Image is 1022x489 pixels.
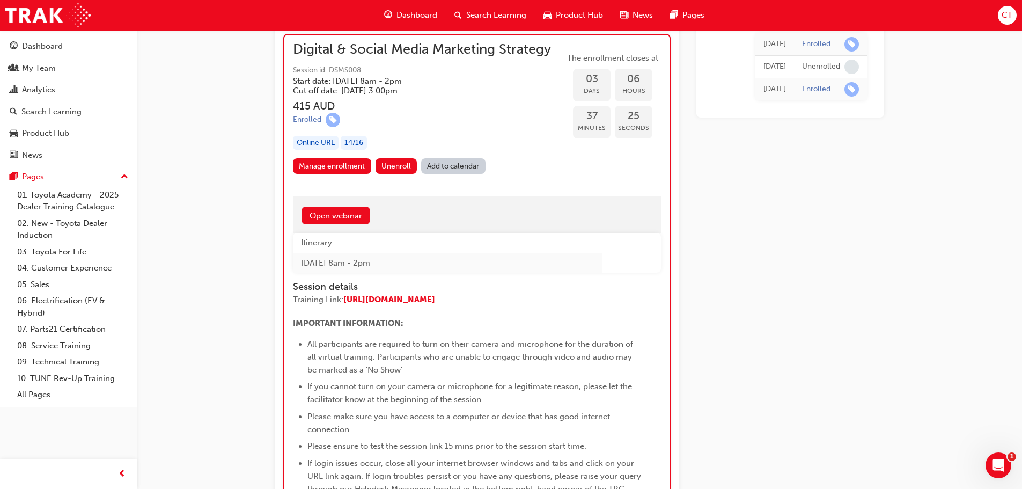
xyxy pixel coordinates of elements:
span: Product Hub [556,9,603,21]
span: Minutes [573,122,611,134]
span: Session id: DSMS008 [293,64,551,77]
button: DashboardMy TeamAnalyticsSearch LearningProduct HubNews [4,34,133,167]
th: Itinerary [293,233,602,253]
a: Open webinar [302,207,370,224]
a: Search Learning [4,102,133,122]
button: Unenroll [376,158,417,174]
span: Search Learning [466,9,526,21]
span: learningRecordVerb_NONE-icon [844,60,859,74]
div: Enrolled [802,84,830,94]
span: learningRecordVerb_ENROLL-icon [326,113,340,127]
span: learningRecordVerb_ENROLL-icon [844,82,859,97]
a: guage-iconDashboard [376,4,446,26]
div: 14 / 16 [341,136,367,150]
span: people-icon [10,64,18,74]
span: prev-icon [118,468,126,481]
span: search-icon [10,107,17,117]
div: Search Learning [21,106,82,118]
span: Pages [682,9,704,21]
span: Dashboard [396,9,437,21]
a: news-iconNews [612,4,661,26]
a: 04. Customer Experience [13,260,133,276]
a: car-iconProduct Hub [535,4,612,26]
a: Add to calendar [421,158,486,174]
span: up-icon [121,170,128,184]
div: Enrolled [293,115,321,125]
span: IMPORTANT INFORMATION: [293,318,403,328]
span: News [633,9,653,21]
div: Dashboard [22,40,63,53]
span: pages-icon [10,172,18,182]
td: [DATE] 8am - 2pm [293,253,602,273]
div: My Team [22,62,56,75]
span: 25 [615,110,652,122]
div: Enrolled [802,39,830,49]
a: Dashboard [4,37,133,56]
h4: Session details [293,281,642,293]
span: chart-icon [10,85,18,95]
span: pages-icon [670,9,678,22]
a: 06. Electrification (EV & Hybrid) [13,293,133,321]
button: Pages [4,167,133,187]
span: 03 [573,73,611,85]
div: News [22,149,42,162]
span: learningRecordVerb_ENROLL-icon [844,37,859,52]
a: 01. Toyota Academy - 2025 Dealer Training Catalogue [13,187,133,215]
div: Wed Jul 16 2025 10:16:15 GMT+0800 (Australian Western Standard Time) [763,38,786,50]
span: guage-icon [10,42,18,52]
a: [URL][DOMAIN_NAME] [343,295,435,304]
span: Seconds [615,122,652,134]
a: 02. New - Toyota Dealer Induction [13,215,133,244]
span: Days [573,85,611,97]
span: Training Link: [293,295,343,304]
span: Digital & Social Media Marketing Strategy [293,43,551,56]
a: pages-iconPages [661,4,713,26]
div: Pages [22,171,44,183]
button: CT [998,6,1017,25]
a: 08. Service Training [13,338,133,354]
a: 05. Sales [13,276,133,293]
a: Product Hub [4,123,133,143]
h3: 415 AUD [293,100,551,112]
span: CT [1002,9,1012,21]
span: car-icon [10,129,18,138]
a: My Team [4,59,133,78]
span: Please make sure you have access to a computer or device that has good internet connection. [307,412,612,434]
a: 10. TUNE Rev-Up Training [13,370,133,387]
h5: Start date: [DATE] 8am - 2pm [293,76,534,86]
span: 37 [573,110,611,122]
span: Please ensure to test the session link 15 mins prior to the session start time. [307,441,586,451]
div: Mon Jan 06 2025 14:46:12 GMT+0800 (Australian Western Standard Time) [763,83,786,96]
img: Trak [5,3,91,27]
a: News [4,145,133,165]
div: Online URL [293,136,339,150]
a: Manage enrollment [293,158,371,174]
a: search-iconSearch Learning [446,4,535,26]
div: Product Hub [22,127,69,140]
a: All Pages [13,386,133,403]
h5: Cut off date: [DATE] 3:00pm [293,86,534,96]
span: guage-icon [384,9,392,22]
span: 06 [615,73,652,85]
div: Analytics [22,84,55,96]
span: All participants are required to turn on their camera and microphone for the duration of all virt... [307,339,635,375]
iframe: Intercom live chat [986,452,1011,478]
a: Analytics [4,80,133,100]
span: If you cannot turn on your camera or microphone for a legitimate reason, please let the facilitat... [307,382,634,404]
div: Wed Jul 16 2025 10:12:00 GMT+0800 (Australian Western Standard Time) [763,61,786,73]
span: news-icon [620,9,628,22]
span: search-icon [454,9,462,22]
span: car-icon [543,9,552,22]
a: 09. Technical Training [13,354,133,370]
a: 03. Toyota For Life [13,244,133,260]
span: The enrollment closes at [564,52,661,64]
span: 1 [1008,452,1016,461]
button: Digital & Social Media Marketing StrategySession id: DSMS008Start date: [DATE] 8am - 2pm Cut off ... [293,43,661,178]
span: Unenroll [381,162,411,171]
a: 07. Parts21 Certification [13,321,133,338]
span: news-icon [10,151,18,160]
div: Unenrolled [802,62,840,72]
